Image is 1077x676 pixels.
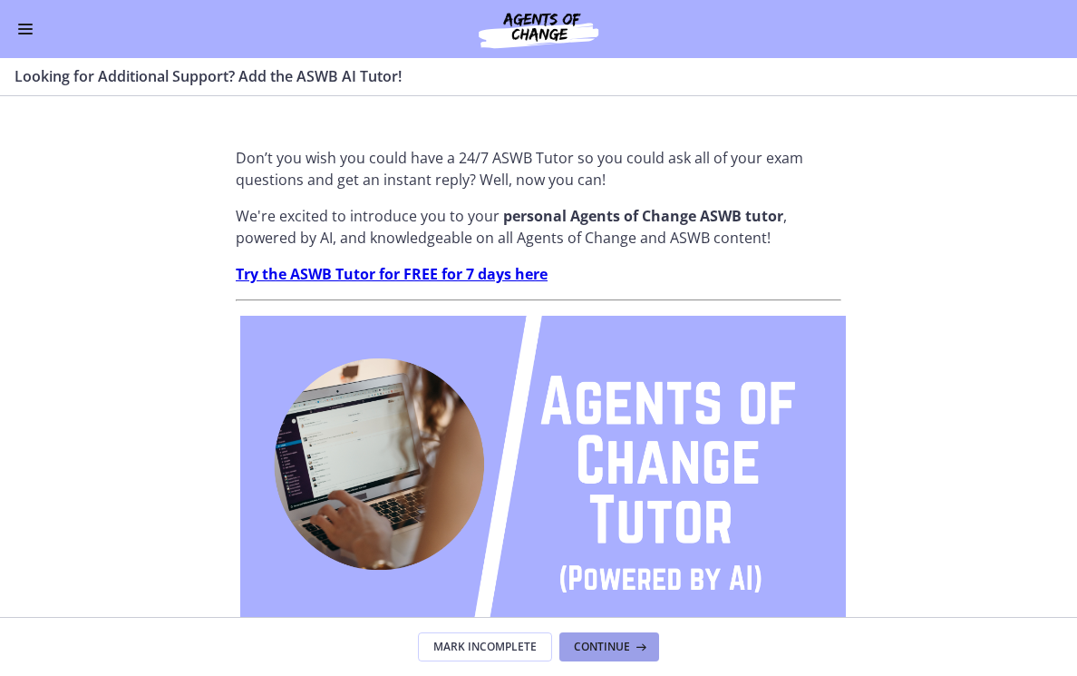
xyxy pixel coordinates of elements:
[240,316,846,660] img: Agents_of_Change_Tutor.png
[236,264,548,284] a: Try the ASWB Tutor for FREE for 7 days here
[433,640,537,654] span: Mark Incomplete
[236,147,841,191] p: Don’t you wish you could have a 24/7 ASWB Tutor so you could ask all of your exam questions and g...
[503,206,783,226] strong: personal Agents of Change ASWB tutor
[430,7,647,51] img: Agents of Change Social Work Test Prep
[236,205,841,249] p: We're excited to introduce you to your , powered by AI, and knowledgeable on all Agents of Change...
[15,18,36,40] button: Enable menu
[559,632,659,661] button: Continue
[15,65,1041,87] h3: Looking for Additional Support? Add the ASWB AI Tutor!
[574,640,630,654] span: Continue
[418,632,552,661] button: Mark Incomplete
